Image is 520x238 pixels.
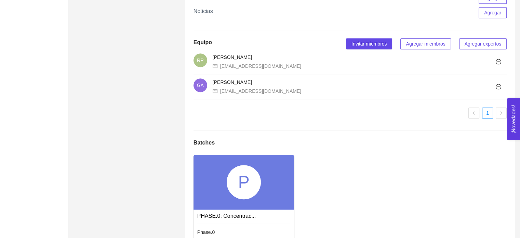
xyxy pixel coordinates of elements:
[194,139,215,147] h5: Batches
[482,108,493,118] a: 1
[220,62,301,70] div: [EMAIL_ADDRESS][DOMAIN_NAME]
[472,111,476,115] span: left
[213,89,217,93] span: mail
[507,98,520,140] button: Open Feedback Widget
[346,38,392,49] button: Invitar miembros
[213,79,252,85] span: [PERSON_NAME]
[194,7,213,15] h5: Noticias
[499,111,503,115] span: right
[479,7,507,18] button: Agregar
[493,59,504,64] span: minus-circle
[496,108,507,118] li: Página siguiente
[496,108,507,118] button: right
[406,40,445,48] span: Agregar miembros
[493,84,504,89] span: minus-circle
[459,38,507,49] button: Agregar expertos
[220,87,301,95] div: [EMAIL_ADDRESS][DOMAIN_NAME]
[197,229,215,235] span: Phase.0
[197,213,256,219] a: PHASE.0: Concentrac...
[465,40,501,48] span: Agregar expertos
[484,9,501,16] span: Agregar
[194,38,212,47] h5: Equipo
[468,108,479,118] li: Página anterior
[227,165,261,199] div: P
[351,40,387,48] span: Invitar miembros
[213,64,217,68] span: mail
[468,108,479,118] button: left
[197,78,204,92] span: GA
[213,54,252,60] span: [PERSON_NAME]
[197,53,203,67] span: RP
[493,81,504,92] button: minus-circle
[400,38,451,49] button: Agregar miembros
[482,108,493,118] li: 1
[493,56,504,67] button: minus-circle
